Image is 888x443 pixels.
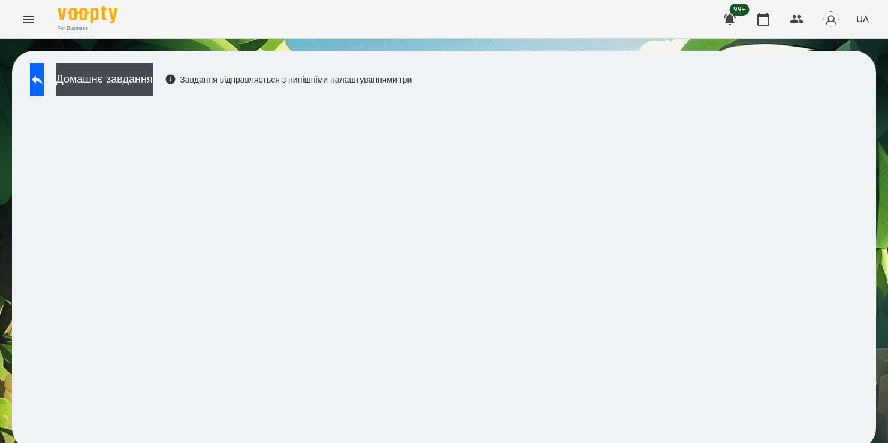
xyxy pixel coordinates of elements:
[58,6,117,23] img: Voopty Logo
[14,5,43,34] button: Menu
[856,13,869,25] span: UA
[823,11,839,28] img: avatar_s.png
[730,4,750,16] span: 99+
[165,74,412,86] div: Завдання відправляється з нинішніми налаштуваннями гри
[56,63,153,96] button: Домашнє завдання
[58,25,117,32] span: For Business
[851,8,874,30] button: UA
